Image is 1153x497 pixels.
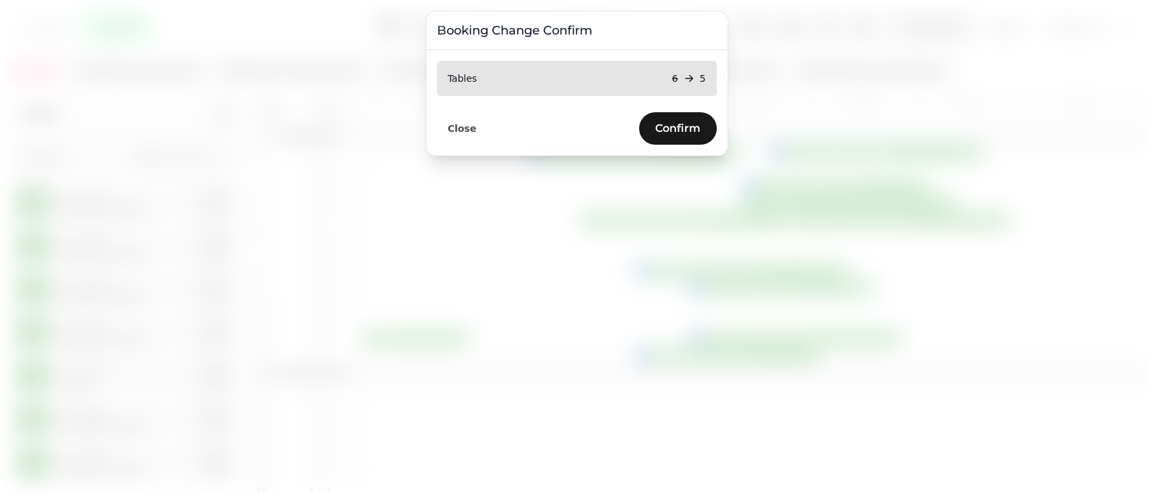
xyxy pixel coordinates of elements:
[437,22,717,39] h3: Booking Change Confirm
[700,72,706,85] p: 5
[437,120,488,137] button: Close
[655,123,700,134] span: Confirm
[672,72,678,85] p: 6
[448,72,478,85] p: Tables
[448,124,477,133] span: Close
[639,112,717,145] button: Confirm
